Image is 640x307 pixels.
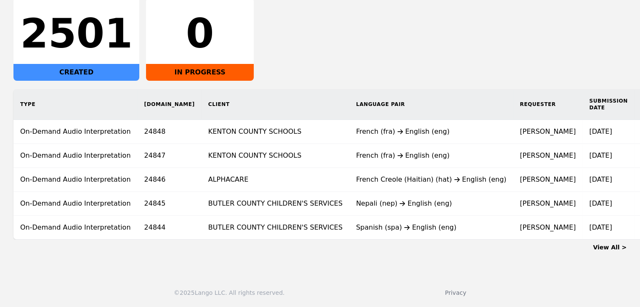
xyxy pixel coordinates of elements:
[445,289,466,296] a: Privacy
[513,144,582,168] td: [PERSON_NAME]
[138,192,202,216] td: 24845
[138,216,202,240] td: 24844
[202,192,349,216] td: BUTLER COUNTY CHILDREN'S SERVICES
[138,168,202,192] td: 24846
[513,216,582,240] td: [PERSON_NAME]
[202,89,349,120] th: Client
[356,127,506,137] div: French (fra) English (eng)
[582,89,634,120] th: Submission Date
[202,120,349,144] td: KENTON COUNTY SCHOOLS
[138,144,202,168] td: 24847
[138,120,202,144] td: 24848
[589,175,612,183] time: [DATE]
[356,151,506,161] div: French (fra) English (eng)
[513,120,582,144] td: [PERSON_NAME]
[202,144,349,168] td: KENTON COUNTY SCHOOLS
[513,168,582,192] td: [PERSON_NAME]
[13,89,138,120] th: Type
[356,198,506,209] div: Nepali (nep) English (eng)
[174,288,284,297] div: © 2025 Lango LLC. All rights reserved.
[589,199,612,207] time: [DATE]
[513,89,582,120] th: Requester
[13,216,138,240] td: On-Demand Audio Interpretation
[13,168,138,192] td: On-Demand Audio Interpretation
[202,216,349,240] td: BUTLER COUNTY CHILDREN'S SERVICES
[153,13,247,54] div: 0
[356,222,506,233] div: Spanish (spa) English (eng)
[146,64,254,81] div: IN PROGRESS
[589,127,612,135] time: [DATE]
[138,89,202,120] th: [DOMAIN_NAME]
[13,144,138,168] td: On-Demand Audio Interpretation
[349,89,513,120] th: Language Pair
[589,223,612,231] time: [DATE]
[13,120,138,144] td: On-Demand Audio Interpretation
[13,192,138,216] td: On-Demand Audio Interpretation
[589,151,612,159] time: [DATE]
[202,168,349,192] td: ALPHACARE
[513,192,582,216] td: [PERSON_NAME]
[20,13,133,54] div: 2501
[593,244,627,251] a: View All >
[356,175,506,185] div: French Creole (Haitian) (hat) English (eng)
[13,64,139,81] div: CREATED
